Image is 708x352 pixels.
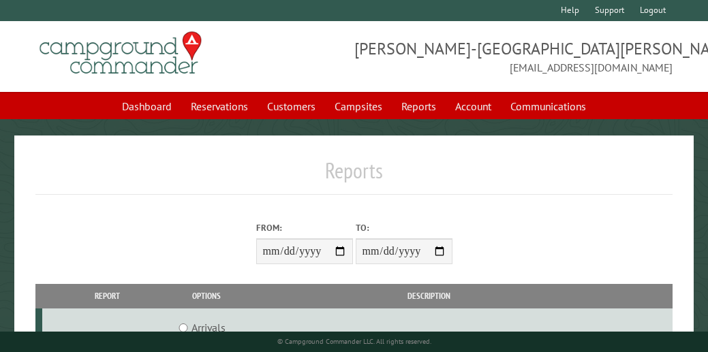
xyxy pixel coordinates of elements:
[502,93,594,119] a: Communications
[173,284,241,308] th: Options
[393,93,444,119] a: Reports
[191,319,226,336] label: Arrivals
[447,93,499,119] a: Account
[256,221,353,234] label: From:
[241,284,618,308] th: Description
[354,37,673,76] span: [PERSON_NAME]-[GEOGRAPHIC_DATA][PERSON_NAME] [EMAIL_ADDRESS][DOMAIN_NAME]
[114,93,180,119] a: Dashboard
[42,284,173,308] th: Report
[356,221,452,234] label: To:
[259,93,324,119] a: Customers
[326,93,390,119] a: Campsites
[35,27,206,80] img: Campground Commander
[277,337,431,346] small: © Campground Commander LLC. All rights reserved.
[183,93,256,119] a: Reservations
[35,157,673,195] h1: Reports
